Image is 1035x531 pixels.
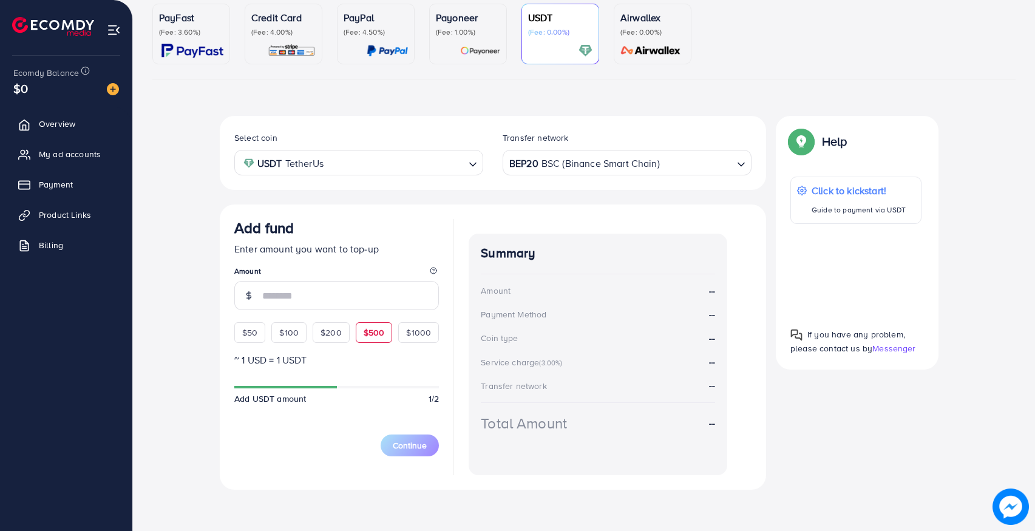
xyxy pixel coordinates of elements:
[709,308,715,322] strong: --
[12,17,94,36] img: logo
[481,356,566,368] div: Service charge
[107,83,119,95] img: image
[503,150,752,175] div: Search for option
[617,44,685,58] img: card
[481,332,518,344] div: Coin type
[709,355,715,368] strong: --
[39,239,63,251] span: Billing
[429,393,439,405] span: 1/2
[620,10,685,25] p: Airwallex
[436,10,500,25] p: Payoneer
[481,308,546,320] div: Payment Method
[242,326,257,339] span: $50
[364,326,385,339] span: $500
[234,132,277,144] label: Select coin
[436,27,500,37] p: (Fee: 1.00%)
[39,148,101,160] span: My ad accounts
[268,44,316,58] img: card
[161,44,223,58] img: card
[381,435,439,456] button: Continue
[39,118,75,130] span: Overview
[790,328,905,354] span: If you have any problem, please contact us by
[234,393,306,405] span: Add USDT amount
[39,209,91,221] span: Product Links
[481,246,715,261] h4: Summary
[539,358,562,368] small: (3.00%)
[661,154,732,172] input: Search for option
[709,379,715,392] strong: --
[993,489,1028,524] img: image
[327,154,464,172] input: Search for option
[528,27,592,37] p: (Fee: 0.00%)
[257,155,282,172] strong: USDT
[812,203,906,217] p: Guide to payment via USDT
[234,242,439,256] p: Enter amount you want to top-up
[481,380,547,392] div: Transfer network
[9,142,123,166] a: My ad accounts
[285,155,324,172] span: TetherUs
[872,342,915,354] span: Messenger
[790,130,812,152] img: Popup guide
[620,27,685,37] p: (Fee: 0.00%)
[9,233,123,257] a: Billing
[509,155,538,172] strong: BEP20
[812,183,906,198] p: Click to kickstart!
[234,219,294,237] h3: Add fund
[393,439,427,452] span: Continue
[9,203,123,227] a: Product Links
[460,44,500,58] img: card
[107,23,121,37] img: menu
[39,178,73,191] span: Payment
[790,329,803,341] img: Popup guide
[709,331,715,345] strong: --
[159,10,223,25] p: PayFast
[528,10,592,25] p: USDT
[243,158,254,169] img: coin
[344,10,408,25] p: PayPal
[481,285,511,297] div: Amount
[13,79,28,97] span: $0
[234,353,439,367] p: ~ 1 USD = 1 USDT
[9,112,123,136] a: Overview
[344,27,408,37] p: (Fee: 4.50%)
[541,155,660,172] span: BSC (Binance Smart Chain)
[709,416,715,430] strong: --
[503,132,569,144] label: Transfer network
[579,44,592,58] img: card
[406,326,431,339] span: $1000
[367,44,408,58] img: card
[709,284,715,298] strong: --
[159,27,223,37] p: (Fee: 3.60%)
[279,326,299,339] span: $100
[234,266,439,281] legend: Amount
[13,67,79,79] span: Ecomdy Balance
[822,134,847,149] p: Help
[234,150,483,175] div: Search for option
[9,172,123,197] a: Payment
[321,326,342,339] span: $200
[251,27,316,37] p: (Fee: 4.00%)
[251,10,316,25] p: Credit Card
[481,413,567,434] div: Total Amount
